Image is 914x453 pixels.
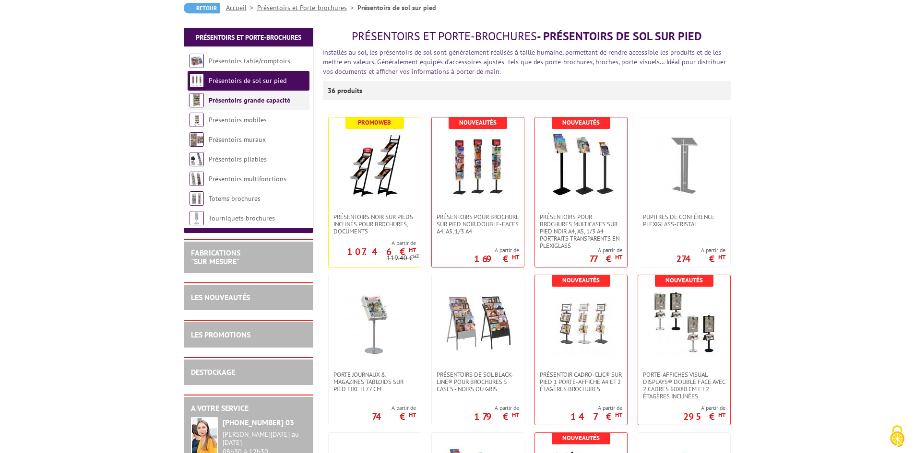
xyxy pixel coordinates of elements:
img: Présentoirs NOIR sur pieds inclinés pour brochures, documents [341,132,408,198]
a: FABRICATIONS"Sur Mesure" [191,248,240,266]
img: Présentoirs grande capacité [190,93,204,107]
li: Présentoirs de sol sur pied [357,3,436,12]
a: Porte Journaux & Magazines Tabloïds sur pied fixe H 77 cm [329,371,421,393]
span: A partir de [474,246,519,254]
img: Porte-affiches Visual-Displays® double face avec 2 cadres 60x80 cm et 2 étagères inclinées [651,290,718,357]
b: Nouveautés [562,276,600,284]
img: Présentoirs table/comptoirs [190,54,204,68]
a: Pupitres de conférence plexiglass-cristal [638,213,730,228]
p: 74 € [372,414,416,419]
p: 179 € [474,414,519,419]
p: 36 produits [328,81,364,100]
a: Présentoirs multifonctions [209,174,286,183]
img: Présentoirs de sol sur pied [190,73,204,88]
span: A partir de [474,404,519,412]
a: Présentoirs NOIR sur pieds inclinés pour brochures, documents [329,213,421,235]
div: [PERSON_NAME][DATE] au [DATE] [223,430,306,447]
b: Nouveautés [459,118,497,127]
img: Présentoirs pliables [190,152,204,166]
b: Nouveautés [665,276,703,284]
p: 169 € [474,256,519,262]
span: Porte-affiches Visual-Displays® double face avec 2 cadres 60x80 cm et 2 étagères inclinées [643,371,725,400]
a: Accueil [226,3,257,12]
span: Présentoirs et Porte-brochures [352,29,537,44]
img: Présentoirs mobiles [190,113,204,127]
a: Totems brochures [209,194,261,203]
sup: HT [615,253,622,261]
img: Présentoirs pour brochures multicases sur pied NOIR A4, A5, 1/3 A4 Portraits transparents en plex... [547,132,615,199]
sup: HT [512,253,519,261]
span: Présentoirs NOIR sur pieds inclinés pour brochures, documents [333,213,416,235]
a: Présentoirs pour brochures multicases sur pied NOIR A4, A5, 1/3 A4 Portraits transparents en plex... [535,213,627,249]
h1: - Présentoirs de sol sur pied [323,30,731,43]
img: Totems brochures [190,191,204,206]
span: Porte Journaux & Magazines Tabloïds sur pied fixe H 77 cm [333,371,416,393]
b: Nouveautés [562,434,600,442]
span: Pupitres de conférence plexiglass-cristal [643,213,725,228]
span: Présentoirs pour brochures multicases sur pied NOIR A4, A5, 1/3 A4 Portraits transparents en plex... [540,213,622,249]
a: LES NOUVEAUTÉS [191,292,250,302]
a: Présentoirs et Porte-brochures [196,33,301,42]
img: Porte Journaux & Magazines Tabloïds sur pied fixe H 77 cm [341,290,408,357]
p: 107.46 € [347,249,416,255]
a: Présentoirs table/comptoirs [209,57,290,65]
span: A partir de [589,246,622,254]
span: A partir de [570,404,622,412]
img: Présentoirs de sol Black-Line® pour brochures 5 Cases - Noirs ou Gris [444,290,511,357]
img: Présentoirs pour brochure sur pied NOIR double-faces A4, A5, 1/3 A4 [444,132,511,199]
a: Présentoirs pliables [209,155,267,163]
a: Présentoirs de sol sur pied [209,76,286,85]
img: Présentoirs multifonctions [190,172,204,186]
a: Présentoirs muraux [209,135,266,144]
a: Présentoir Cadro-Clic® sur pied 1 porte-affiche A4 et 2 étagères brochures [535,371,627,393]
a: Présentoirs mobiles [209,116,267,124]
sup: HT [409,246,416,254]
sup: HT [718,411,725,419]
img: Cookies (fenêtre modale) [885,424,909,448]
a: Porte-affiches Visual-Displays® double face avec 2 cadres 60x80 cm et 2 étagères inclinées [638,371,730,400]
p: 295 € [683,414,725,419]
a: Présentoirs grande capacité [209,96,290,105]
a: LES PROMOTIONS [191,330,250,339]
span: A partir de [372,404,416,412]
sup: HT [409,411,416,419]
sup: HT [413,253,419,259]
b: Promoweb [358,118,391,127]
span: Présentoir Cadro-Clic® sur pied 1 porte-affiche A4 et 2 étagères brochures [540,371,622,393]
span: Présentoirs de sol Black-Line® pour brochures 5 Cases - Noirs ou Gris [437,371,519,393]
p: 77 € [589,256,622,262]
a: Présentoirs pour brochure sur pied NOIR double-faces A4, A5, 1/3 A4 [432,213,524,235]
a: Présentoirs et Porte-brochures [257,3,357,12]
a: Présentoirs de sol Black-Line® pour brochures 5 Cases - Noirs ou Gris [432,371,524,393]
span: A partir de [329,239,416,247]
img: Pupitres de conférence plexiglass-cristal [651,132,718,199]
span: A partir de [676,246,725,254]
font: Installés au sol, les présentoirs de sol sont généralement réalisés à taille humaine, permettant ... [323,48,726,76]
a: Retour [184,3,220,13]
img: Présentoirs muraux [190,132,204,147]
a: DESTOCKAGE [191,367,235,377]
button: Cookies (fenêtre modale) [880,420,914,453]
p: 147 € [570,414,622,419]
strong: [PHONE_NUMBER] 03 [223,418,294,427]
h2: A votre service [191,404,306,413]
span: A partir de [683,404,725,412]
p: 274 € [676,256,725,262]
sup: HT [718,253,725,261]
a: Tourniquets brochures [209,214,275,222]
span: Présentoirs pour brochure sur pied NOIR double-faces A4, A5, 1/3 A4 [437,213,519,235]
b: Nouveautés [562,118,600,127]
sup: HT [512,411,519,419]
p: 119.40 € [387,255,419,262]
img: Présentoir Cadro-Clic® sur pied 1 porte-affiche A4 et 2 étagères brochures [547,290,615,357]
img: Tourniquets brochures [190,211,204,225]
sup: HT [615,411,622,419]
